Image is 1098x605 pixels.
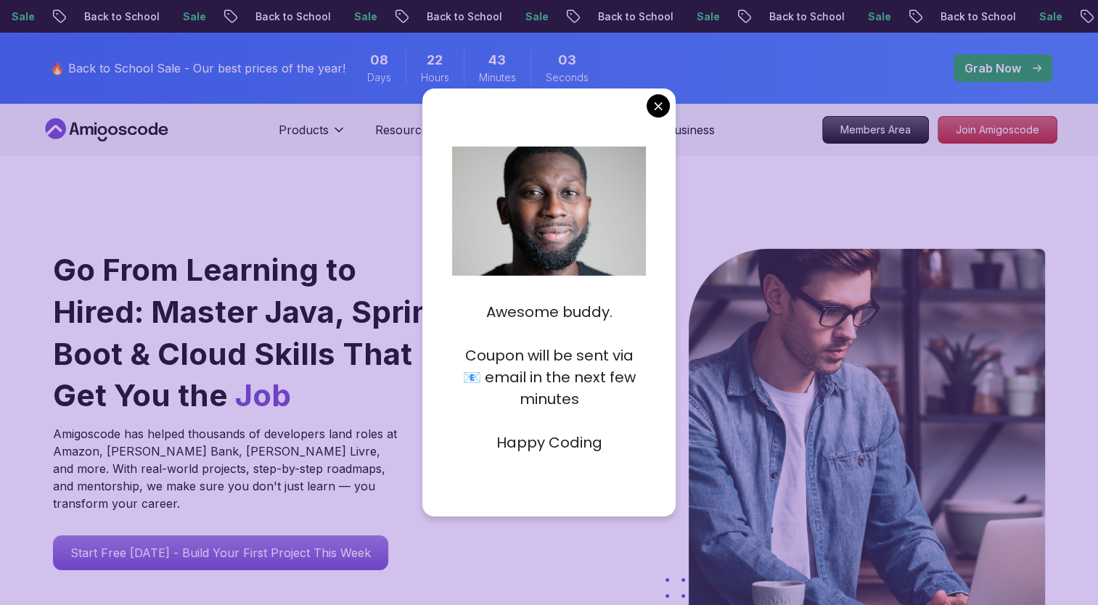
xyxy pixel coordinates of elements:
a: Join Amigoscode [938,116,1057,144]
p: Sale [271,9,318,24]
p: Back to School [858,9,956,24]
span: Seconds [546,70,589,85]
p: 🔥 Back to School Sale - Our best prices of the year! [50,59,345,77]
p: Amigoscode has helped thousands of developers land roles at Amazon, [PERSON_NAME] Bank, [PERSON_N... [53,425,401,512]
p: Sale [785,9,832,24]
p: Back to School [344,9,443,24]
p: Back to School [515,9,614,24]
p: Sale [443,9,489,24]
button: Products [279,121,346,150]
span: Hours [421,70,449,85]
button: Resources [375,121,451,150]
p: Back to School [1,9,100,24]
span: Job [235,376,291,413]
p: Products [279,121,329,139]
span: 8 Days [370,50,388,70]
p: Sale [956,9,1003,24]
a: For Business [644,121,715,139]
p: Sale [100,9,147,24]
p: Members Area [823,117,928,143]
a: Members Area [822,116,929,144]
span: 3 Seconds [558,50,576,70]
span: 43 Minutes [488,50,506,70]
p: Resources [375,121,434,139]
p: Join Amigoscode [938,117,1057,143]
p: Back to School [173,9,271,24]
p: Sale [614,9,660,24]
p: Back to School [687,9,785,24]
span: Days [367,70,391,85]
p: Grab Now [964,59,1021,77]
a: Start Free [DATE] - Build Your First Project This Week [53,535,388,570]
span: Minutes [479,70,516,85]
span: 22 Hours [427,50,443,70]
h1: Go From Learning to Hired: Master Java, Spring Boot & Cloud Skills That Get You the [53,249,453,416]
